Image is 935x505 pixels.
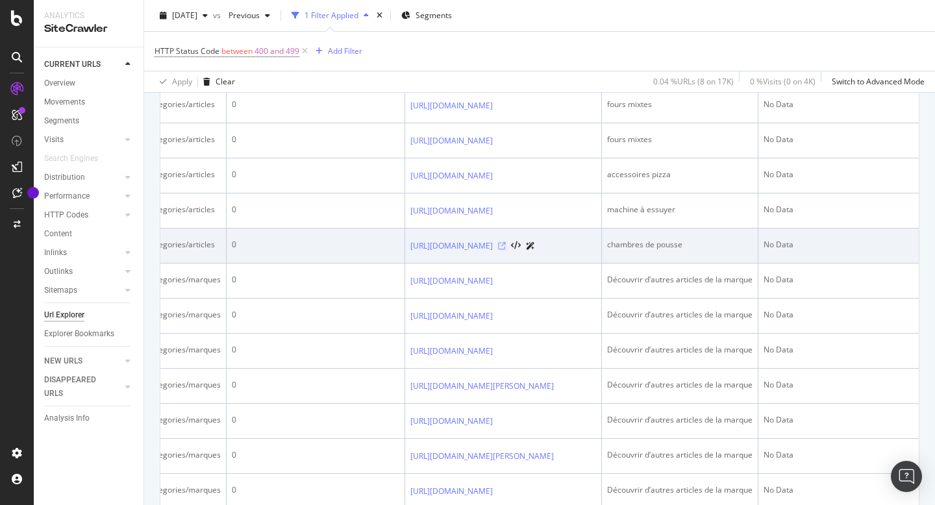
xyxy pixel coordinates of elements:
[396,5,457,26] button: Segments
[232,449,399,461] div: 0
[44,190,90,203] div: Performance
[44,190,121,203] a: Performance
[410,310,493,323] a: [URL][DOMAIN_NAME]
[305,10,358,21] div: 1 Filter Applied
[607,449,753,461] div: Découvrir d’autres articles de la marque
[223,5,275,26] button: Previous
[44,265,121,278] a: Outlinks
[27,187,39,199] div: Tooltip anchor
[44,308,134,322] a: Url Explorer
[374,9,385,22] div: times
[750,76,816,87] div: 0 % Visits ( 0 on 4K )
[44,21,133,36] div: SiteCrawler
[44,308,84,322] div: Url Explorer
[44,208,88,222] div: HTTP Codes
[410,169,493,182] a: [URL][DOMAIN_NAME]
[410,450,554,463] a: [URL][DOMAIN_NAME][PERSON_NAME]
[223,10,260,21] span: Previous
[255,42,299,60] span: 400 and 499
[44,114,79,128] div: Segments
[607,239,753,251] div: chambres de pousse
[146,99,221,110] div: Categories/articles
[172,10,197,21] span: 2025 Aug. 31st
[607,204,753,216] div: machine à essuyer
[232,99,399,110] div: 0
[44,77,134,90] a: Overview
[44,133,64,147] div: Visits
[44,152,98,166] div: Search Engines
[146,274,221,286] div: Categories/marques
[498,242,506,250] a: Visit Online Page
[44,95,134,109] a: Movements
[410,275,493,288] a: [URL][DOMAIN_NAME]
[286,5,374,26] button: 1 Filter Applied
[146,309,221,321] div: Categories/marques
[213,10,223,21] span: vs
[607,414,753,426] div: Découvrir d’autres articles de la marque
[44,354,82,368] div: NEW URLS
[44,114,134,128] a: Segments
[44,284,121,297] a: Sitemaps
[44,354,121,368] a: NEW URLS
[410,415,493,428] a: [URL][DOMAIN_NAME]
[416,10,452,21] span: Segments
[410,345,493,358] a: [URL][DOMAIN_NAME]
[146,239,221,251] div: Categories/articles
[146,449,221,461] div: Categories/marques
[44,227,72,241] div: Content
[653,76,734,87] div: 0.04 % URLs ( 8 on 17K )
[146,169,221,180] div: Categories/articles
[44,133,121,147] a: Visits
[232,414,399,426] div: 0
[232,169,399,180] div: 0
[232,239,399,251] div: 0
[410,380,554,393] a: [URL][DOMAIN_NAME][PERSON_NAME]
[526,239,535,252] a: AI Url Details
[44,246,67,260] div: Inlinks
[146,344,221,356] div: Categories/marques
[44,265,73,278] div: Outlinks
[607,274,753,286] div: Découvrir d’autres articles de la marque
[44,327,134,341] a: Explorer Bookmarks
[44,284,77,297] div: Sitemaps
[155,5,213,26] button: [DATE]
[155,45,219,56] span: HTTP Status Code
[891,461,922,492] div: Open Intercom Messenger
[310,43,362,59] button: Add Filter
[44,171,85,184] div: Distribution
[146,379,221,391] div: Categories/marques
[44,246,121,260] a: Inlinks
[44,327,114,341] div: Explorer Bookmarks
[607,379,753,391] div: Découvrir d’autres articles de la marque
[44,171,121,184] a: Distribution
[146,204,221,216] div: Categories/articles
[328,45,362,56] div: Add Filter
[232,379,399,391] div: 0
[146,134,221,145] div: Categories/articles
[410,204,493,217] a: [URL][DOMAIN_NAME]
[44,208,121,222] a: HTTP Codes
[155,71,192,92] button: Apply
[827,71,925,92] button: Switch to Advanced Mode
[232,134,399,145] div: 0
[44,77,75,90] div: Overview
[607,344,753,356] div: Découvrir d’autres articles de la marque
[607,99,753,110] div: fours mixtes
[146,484,221,496] div: Categories/marques
[216,76,235,87] div: Clear
[172,76,192,87] div: Apply
[607,309,753,321] div: Découvrir d’autres articles de la marque
[232,484,399,496] div: 0
[511,241,521,251] button: View HTML Source
[44,58,101,71] div: CURRENT URLS
[410,99,493,112] a: [URL][DOMAIN_NAME]
[44,412,90,425] div: Analysis Info
[607,169,753,180] div: accessoires pizza
[44,373,110,400] div: DISAPPEARED URLS
[232,204,399,216] div: 0
[410,240,493,252] a: [URL][DOMAIN_NAME]
[410,134,493,147] a: [URL][DOMAIN_NAME]
[410,485,493,498] a: [URL][DOMAIN_NAME]
[232,344,399,356] div: 0
[232,309,399,321] div: 0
